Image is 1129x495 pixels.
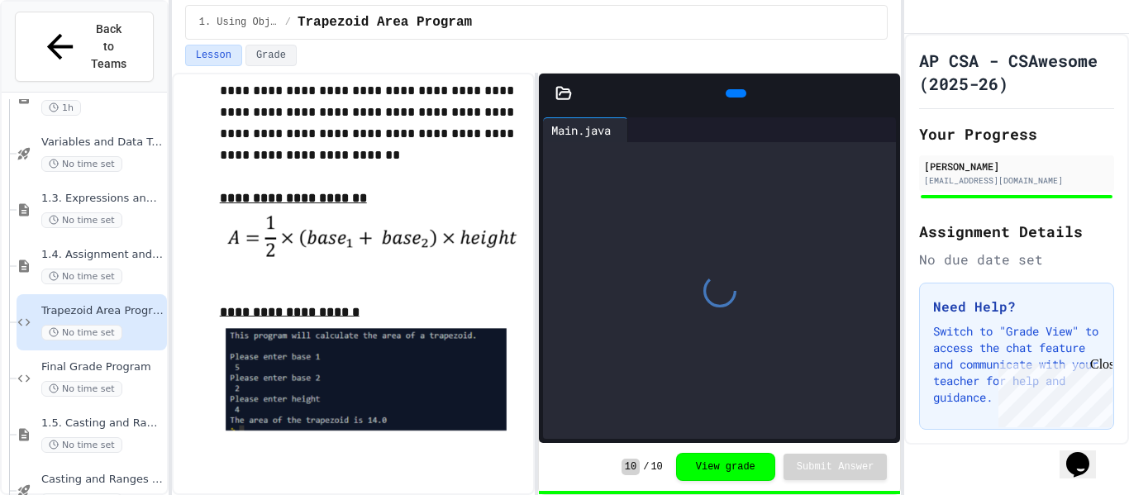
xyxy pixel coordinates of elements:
[543,117,628,142] div: Main.java
[919,220,1114,243] h2: Assignment Details
[543,121,619,139] div: Main.java
[41,325,122,340] span: No time set
[245,45,297,66] button: Grade
[676,453,775,481] button: View grade
[797,460,874,474] span: Submit Answer
[919,250,1114,269] div: No due date set
[41,473,164,487] span: Casting and Ranges of variables - Quiz
[933,297,1100,317] h3: Need Help?
[285,16,291,29] span: /
[992,357,1112,427] iframe: chat widget
[41,100,81,116] span: 1h
[41,381,122,397] span: No time set
[41,269,122,284] span: No time set
[784,454,888,480] button: Submit Answer
[41,156,122,172] span: No time set
[643,460,649,474] span: /
[41,136,164,150] span: Variables and Data Types - Quiz
[41,360,164,374] span: Final Grade Program
[41,304,164,318] span: Trapezoid Area Program
[933,323,1100,406] p: Switch to "Grade View" to access the chat feature and communicate with your teacher for help and ...
[41,212,122,228] span: No time set
[41,437,122,453] span: No time set
[622,459,640,475] span: 10
[924,174,1109,187] div: [EMAIL_ADDRESS][DOMAIN_NAME]
[41,248,164,262] span: 1.4. Assignment and Input
[185,45,242,66] button: Lesson
[1060,429,1112,478] iframe: chat widget
[919,122,1114,145] h2: Your Progress
[89,21,128,73] span: Back to Teams
[41,416,164,431] span: 1.5. Casting and Ranges of Values
[41,192,164,206] span: 1.3. Expressions and Output [New]
[199,16,279,29] span: 1. Using Objects and Methods
[298,12,472,32] span: Trapezoid Area Program
[650,460,662,474] span: 10
[919,49,1114,95] h1: AP CSA - CSAwesome (2025-26)
[7,7,114,105] div: Chat with us now!Close
[924,159,1109,174] div: [PERSON_NAME]
[15,12,154,82] button: Back to Teams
